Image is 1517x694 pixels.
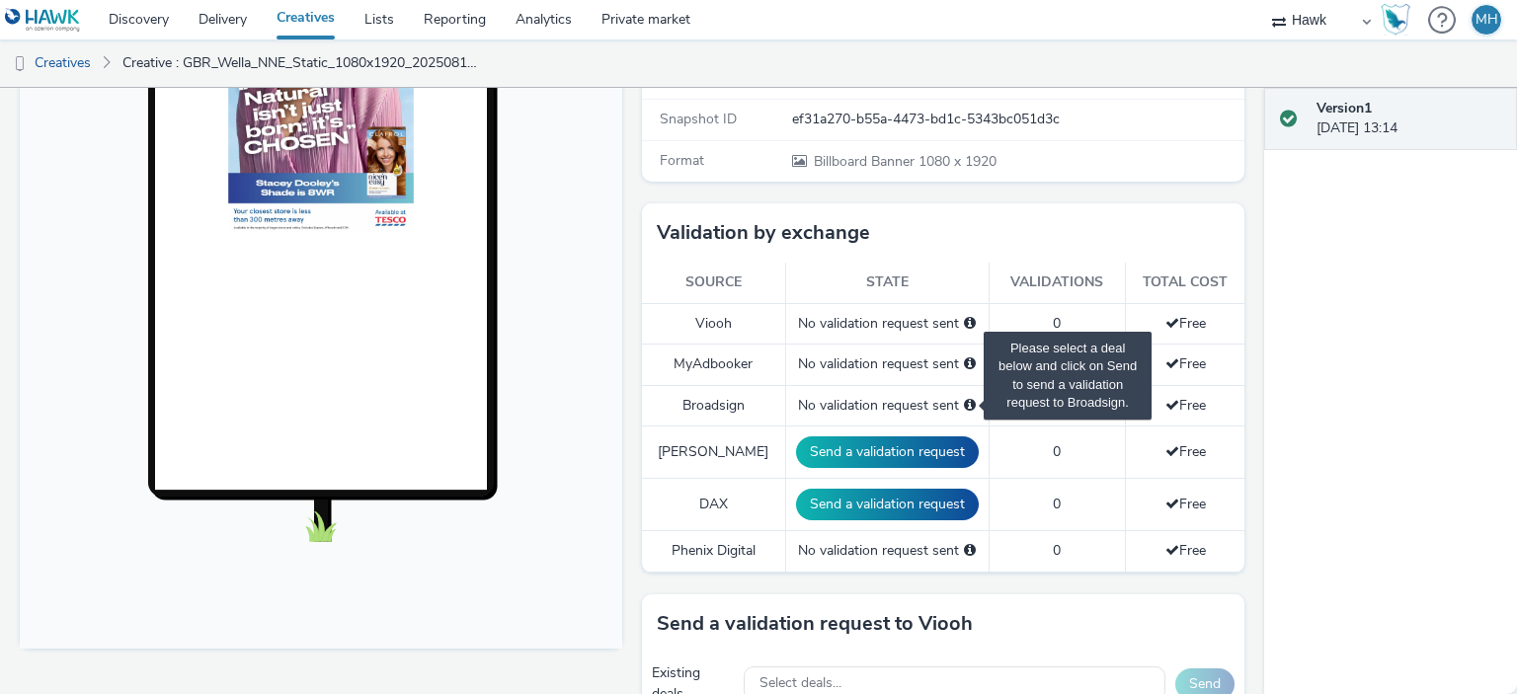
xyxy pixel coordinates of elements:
[796,354,979,374] div: No validation request sent
[642,385,785,425] td: Broadsign
[642,345,785,385] td: MyAdbooker
[642,303,785,344] td: Viooh
[1053,541,1061,560] span: 0
[5,8,81,33] img: undefined Logo
[989,263,1126,303] th: Validations
[642,263,785,303] th: Source
[1126,263,1244,303] th: Total cost
[642,426,785,479] td: [PERSON_NAME]
[1165,495,1206,513] span: Free
[642,531,785,572] td: Phenix Digital
[1381,4,1410,36] img: Hawk Academy
[796,314,979,334] div: No validation request sent
[1381,4,1418,36] a: Hawk Academy
[113,39,492,87] a: Creative : GBR_Wella_NNE_Static_1080x1920_20250812 ; Stacey_Tesco_300m
[1165,354,1206,373] span: Free
[1165,541,1206,560] span: Free
[759,675,841,692] span: Select deals...
[1317,99,1501,139] div: [DATE] 13:14
[1165,396,1206,415] span: Free
[812,152,997,171] span: 1080 x 1920
[1053,354,1061,373] span: 0
[660,151,704,170] span: Format
[1165,442,1206,461] span: Free
[1053,495,1061,513] span: 0
[642,479,785,531] td: DAX
[796,436,979,468] button: Send a validation request
[1053,442,1061,461] span: 0
[1165,314,1206,333] span: Free
[657,218,870,248] h3: Validation by exchange
[964,396,976,416] div: Please select a deal below and click on Send to send a validation request to Broadsign.
[796,541,979,561] div: No validation request sent
[814,152,918,171] span: Billboard Banner
[796,396,979,416] div: No validation request sent
[660,110,737,128] span: Snapshot ID
[964,354,976,374] div: Please select a deal below and click on Send to send a validation request to MyAdbooker.
[10,54,30,74] img: dooh
[1476,5,1498,35] div: MH
[1053,396,1061,415] span: 0
[785,263,989,303] th: State
[1053,314,1061,333] span: 0
[208,61,394,393] img: Advertisement preview
[792,110,1242,129] div: ef31a270-b55a-4473-bd1c-5343bc051d3c
[964,541,976,561] div: Please select a deal below and click on Send to send a validation request to Phenix Digital.
[796,489,979,520] button: Send a validation request
[1317,99,1372,117] strong: Version 1
[657,609,973,639] h3: Send a validation request to Viooh
[964,314,976,334] div: Please select a deal below and click on Send to send a validation request to Viooh.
